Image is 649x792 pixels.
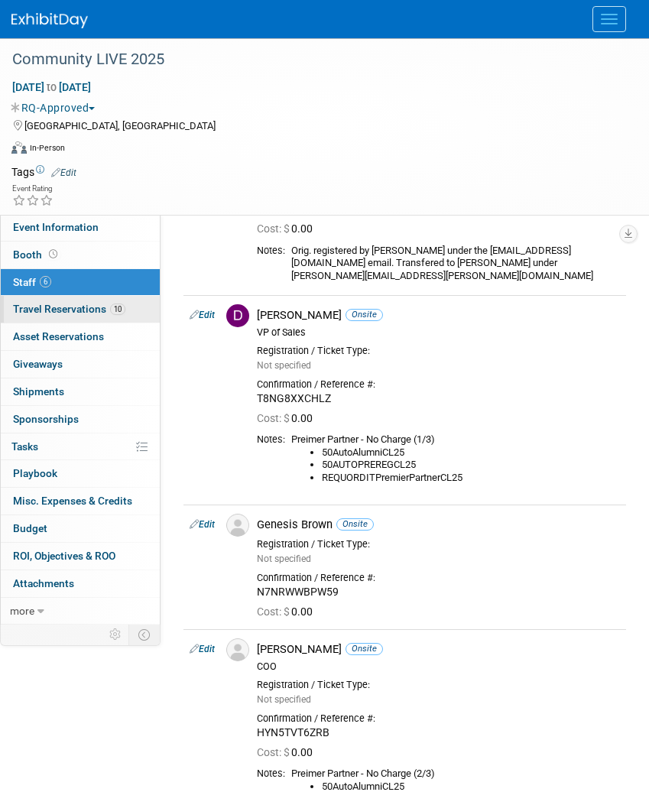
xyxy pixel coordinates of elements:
li: 50AutoAlumniCL25 [322,446,620,459]
span: Asset Reservations [13,330,104,342]
span: Travel Reservations [13,303,125,315]
div: Orig. registered by [PERSON_NAME] under the [EMAIL_ADDRESS][DOMAIN_NAME] email. Transfered to [PE... [291,245,620,283]
div: Confirmation / Reference #: [257,378,620,391]
span: Misc. Expenses & Credits [13,495,132,507]
div: Preimer Partner - No Charge (1/3) [291,433,620,484]
a: ROI, Objectives & ROO [1,543,160,570]
span: Onsite [336,518,374,530]
a: Tasks [1,433,160,460]
a: Attachments [1,570,160,597]
span: Booth not reserved yet [46,248,60,260]
img: ExhibitDay [11,13,88,28]
div: COO [257,661,620,673]
span: 0.00 [257,746,319,758]
button: Menu [592,6,626,32]
a: Staff6 [1,269,160,296]
div: [PERSON_NAME] [257,308,620,323]
a: Budget [1,515,160,542]
span: ROI, Objectives & ROO [13,550,115,562]
div: Notes: [257,433,285,446]
span: 0.00 [257,412,319,424]
div: Registration / Ticket Type: [257,345,620,357]
span: Giveaways [13,358,63,370]
td: Toggle Event Tabs [129,625,161,644]
a: Misc. Expenses & Credits [1,488,160,514]
div: Genesis Brown [257,518,620,532]
a: Playbook [1,460,160,487]
div: Notes: [257,768,285,780]
div: N7NRWWBPW59 [257,586,620,599]
div: [PERSON_NAME] [257,642,620,657]
span: [GEOGRAPHIC_DATA], [GEOGRAPHIC_DATA] [24,120,216,131]
img: Associate-Profile-5.png [226,638,249,661]
span: Cost: $ [257,746,291,758]
a: Travel Reservations10 [1,296,160,323]
span: Attachments [13,577,74,589]
span: Not specified [257,553,311,564]
span: Cost: $ [257,605,291,618]
div: Registration / Ticket Type: [257,538,620,550]
a: more [1,598,160,625]
span: 0.00 [257,605,319,618]
span: Cost: $ [257,412,291,424]
span: Tasks [11,440,38,453]
img: Associate-Profile-5.png [226,514,249,537]
div: Event Format [11,139,630,162]
span: Onsite [346,643,383,654]
div: Registration / Ticket Type: [257,679,620,691]
span: Budget [13,522,47,534]
span: 0.00 [257,222,319,235]
span: Staff [13,276,51,288]
a: Giveaways [1,351,160,378]
div: VP of Sales [257,326,620,339]
span: 10 [110,303,125,315]
a: Edit [190,519,215,530]
div: In-Person [29,142,65,154]
td: Tags [11,164,76,180]
span: Onsite [346,309,383,320]
span: Not specified [257,694,311,705]
td: Personalize Event Tab Strip [102,625,129,644]
a: Asset Reservations [1,323,160,350]
a: Edit [190,644,215,654]
a: Booth [1,242,160,268]
div: HYN5TVT6ZRB [257,726,620,740]
a: Sponsorships [1,406,160,433]
div: Notes: [257,245,285,257]
div: Confirmation / Reference #: [257,572,620,584]
a: Event Information [1,214,160,241]
span: to [44,81,59,93]
div: Community LIVE 2025 [7,46,618,73]
li: 50AUTOPREREGCL25 [322,459,620,472]
img: Format-Inperson.png [11,141,27,154]
a: Edit [190,310,215,320]
div: Event Rating [12,185,54,193]
button: RQ-Approved [11,100,101,115]
span: Booth [13,248,60,261]
span: [DATE] [DATE] [11,80,92,94]
span: 6 [40,276,51,287]
span: Shipments [13,385,64,398]
li: REQUORDITPremierPartnerCL25 [322,472,620,485]
span: Playbook [13,467,57,479]
div: T8NG8XXCHLZ [257,392,620,406]
img: D.jpg [226,304,249,327]
div: Confirmation / Reference #: [257,712,620,725]
a: Edit [51,167,76,178]
span: Not specified [257,360,311,371]
a: Shipments [1,378,160,405]
span: Sponsorships [13,413,79,425]
span: more [10,605,34,617]
span: Event Information [13,221,99,233]
span: Cost: $ [257,222,291,235]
